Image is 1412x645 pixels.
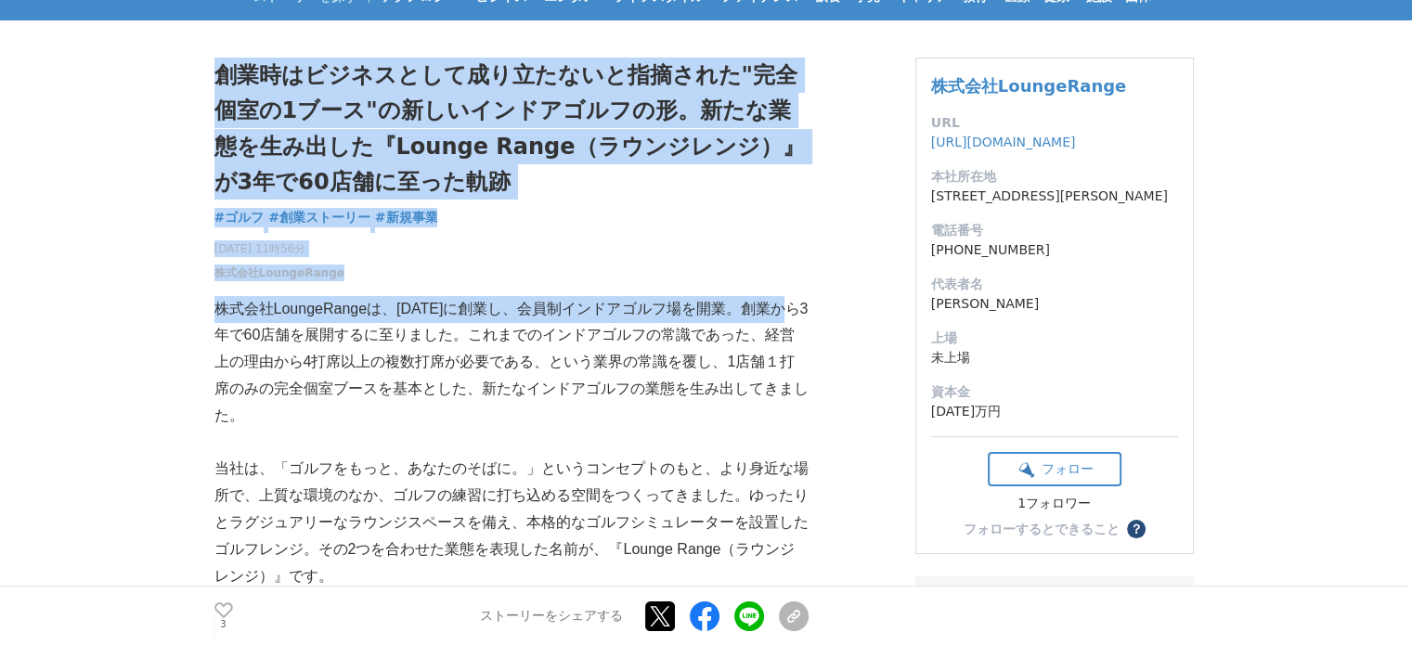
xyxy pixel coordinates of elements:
[214,208,265,227] a: #ゴルフ
[988,452,1121,486] button: フォロー
[931,113,1178,133] dt: URL
[931,402,1178,421] dd: [DATE]万円
[214,264,344,281] a: 株式会社LoungeRange
[214,240,344,257] span: [DATE] 11時56分
[931,167,1178,187] dt: 本社所在地
[988,496,1121,512] div: 1フォロワー
[214,620,233,629] p: 3
[931,76,1126,96] a: 株式会社LoungeRange
[931,275,1178,294] dt: 代表者名
[375,209,438,226] span: #新規事業
[931,187,1178,206] dd: [STREET_ADDRESS][PERSON_NAME]
[1127,520,1146,538] button: ？
[268,208,370,227] a: #創業ストーリー
[931,329,1178,348] dt: 上場
[214,456,809,589] p: 当社は、「ゴルフをもっと、あなたのそばに。」というコンセプトのもと、より身近な場所で、上質な環境のなか、ゴルフの練習に打ち込める空間をつくってきました。ゆったりとラグジュアリーなラウンジスペース...
[480,608,623,625] p: ストーリーをシェアする
[268,209,370,226] span: #創業ストーリー
[375,208,438,227] a: #新規事業
[1130,522,1143,535] span: ？
[931,135,1076,149] a: [URL][DOMAIN_NAME]
[931,348,1178,368] dd: 未上場
[931,294,1178,314] dd: [PERSON_NAME]
[214,58,809,200] h1: 創業時はビジネスとして成り立たないと指摘された"完全個室の1ブース"の新しいインドアゴルフの形。新たな業態を生み出した『Lounge Range（ラウンジレンジ）』が3年で60店舗に至った軌跡
[931,221,1178,240] dt: 電話番号
[931,382,1178,402] dt: 資本金
[214,209,265,226] span: #ゴルフ
[931,240,1178,260] dd: [PHONE_NUMBER]
[214,296,809,430] p: 株式会社­LoungeRangeは、[DATE]に創業し、会員制インドアゴルフ場を開業。創業から3年で60店舗を展開するに至りました。これまでのインドアゴルフの常識であった、経営上の理由から4打...
[964,522,1120,535] div: フォローするとできること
